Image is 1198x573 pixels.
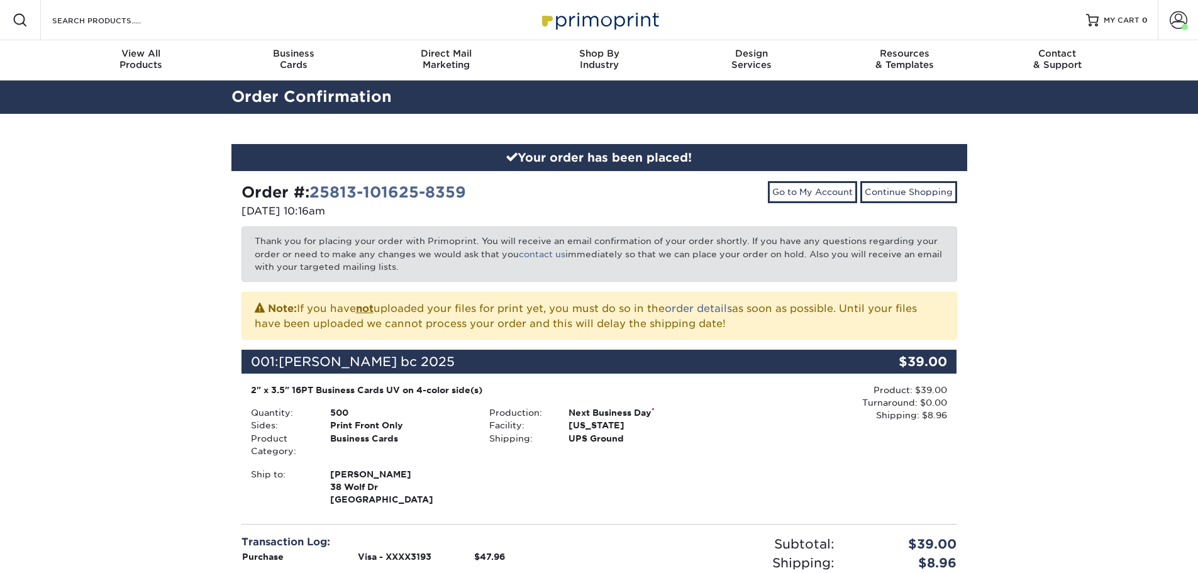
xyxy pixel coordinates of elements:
div: 500 [321,406,480,419]
div: Next Business Day [559,406,718,419]
div: $39.00 [838,350,957,374]
div: Subtotal: [599,535,844,554]
a: Go to My Account [768,181,857,203]
div: Product: $39.00 Turnaround: $0.00 Shipping: $8.96 [718,384,947,422]
div: Cards [217,48,370,70]
div: Services [675,48,828,70]
span: [PERSON_NAME] [330,468,470,481]
a: order details [665,303,732,314]
div: & Support [981,48,1134,70]
div: Products [65,48,218,70]
div: Industry [523,48,675,70]
span: Design [675,48,828,59]
div: 001: [241,350,838,374]
strong: Purchase [242,552,284,562]
b: not [356,303,374,314]
input: SEARCH PRODUCTS..... [51,13,174,28]
span: [PERSON_NAME] bc 2025 [279,354,455,369]
div: Sides: [241,419,321,431]
div: $8.96 [844,554,967,572]
div: Production: [480,406,559,419]
span: MY CART [1104,15,1140,26]
span: 38 Wolf Dr [330,481,470,493]
p: If you have uploaded your files for print yet, you must do so in the as soon as possible. Until y... [255,300,944,331]
strong: [GEOGRAPHIC_DATA] [330,468,470,505]
span: Contact [981,48,1134,59]
strong: Order #: [241,183,466,201]
div: Quantity: [241,406,321,419]
a: 25813-101625-8359 [309,183,466,201]
div: Business Cards [321,432,480,458]
div: Transaction Log: [241,535,590,550]
a: View AllProducts [65,40,218,81]
a: Contact& Support [981,40,1134,81]
div: Marketing [370,48,523,70]
p: Thank you for placing your order with Primoprint. You will receive an email confirmation of your ... [241,226,957,281]
span: View All [65,48,218,59]
p: [DATE] 10:16am [241,204,590,219]
div: Product Category: [241,432,321,458]
strong: $47.96 [474,552,505,562]
h2: Order Confirmation [222,86,977,109]
a: Continue Shopping [860,181,957,203]
span: Direct Mail [370,48,523,59]
div: Shipping: [599,554,844,572]
a: Resources& Templates [828,40,981,81]
div: [US_STATE] [559,419,718,431]
a: BusinessCards [217,40,370,81]
span: 0 [1142,16,1148,25]
a: Direct MailMarketing [370,40,523,81]
div: Shipping: [480,432,559,445]
strong: Note: [268,303,297,314]
a: Shop ByIndustry [523,40,675,81]
div: Your order has been placed! [231,144,967,172]
div: & Templates [828,48,981,70]
div: 2" x 3.5" 16PT Business Cards UV on 4-color side(s) [251,384,709,396]
div: UPS Ground [559,432,718,445]
div: Facility: [480,419,559,431]
div: Ship to: [241,468,321,506]
a: contact us [519,249,565,259]
span: Resources [828,48,981,59]
div: $39.00 [844,535,967,554]
strong: Visa - XXXX3193 [358,552,431,562]
span: Shop By [523,48,675,59]
span: Business [217,48,370,59]
a: DesignServices [675,40,828,81]
img: Primoprint [536,6,662,33]
div: Print Front Only [321,419,480,431]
